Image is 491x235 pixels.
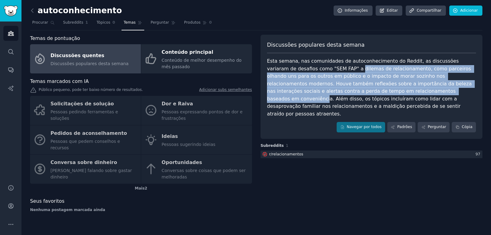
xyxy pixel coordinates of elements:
[345,8,368,13] font: Informações
[95,18,117,30] a: Tópicos0
[113,20,115,25] font: 0
[376,6,402,16] a: Editar
[263,152,267,156] img: relacionamentos
[30,198,64,204] font: Seus favoritos
[337,122,385,132] a: Navegar por todos
[347,125,382,129] font: Navegar por todos
[51,53,104,58] font: Discussões quentes
[261,143,284,148] font: Subreddits
[272,152,303,156] font: relacionamentos
[30,35,80,41] font: Temas de pontuação
[286,143,288,148] font: 1
[39,88,143,92] font: Público pequeno, pode ter baixo número de resultados.
[4,6,18,16] img: Logotipo do GummySearch
[417,8,441,13] font: Compartilhar
[151,20,169,25] font: Perguntar
[51,61,129,66] font: Discussões populares desta semana
[61,18,90,30] a: Subreddits1
[122,18,144,30] a: Temas
[418,122,450,132] a: Perguntar
[162,49,213,55] font: Conteúdo principal
[149,18,178,30] a: Perguntar
[397,125,412,129] font: Padrões
[141,44,252,73] a: Conteúdo principalConteúdo de melhor desempenho do mês passado
[30,78,89,84] font: Temas marcados com IA
[30,208,105,212] font: Nenhuma postagem marcada ainda
[32,20,48,25] font: Procurar
[85,20,88,25] font: 1
[209,20,212,25] font: 0
[63,20,83,25] font: Subreddits
[428,125,446,129] font: Perguntar
[449,6,482,16] a: Adicionar
[145,186,147,190] font: 2
[452,122,476,132] button: Cópia
[334,6,373,16] a: Informações
[30,18,57,30] a: Procurar
[462,125,473,129] font: Cópia
[30,44,141,73] a: Discussões quentesDiscussões populares desta semana
[199,87,252,94] a: Adicionar subs semelhantes
[267,42,365,48] font: Discussões populares desta semana
[460,8,478,13] font: Adicionar
[269,152,272,156] font: r/
[406,6,446,16] a: Compartilhar
[135,186,145,190] font: Mais
[387,122,416,132] a: Padrões
[124,20,136,25] font: Temas
[261,151,482,158] a: relacionamentosr/relacionamentos97
[162,58,242,69] font: Conteúdo de melhor desempenho do mês passado
[475,152,480,156] font: 97
[267,58,473,117] font: Esta semana, nas comunidades de autoconhecimento do Reddit, as discussões variaram de desafios co...
[97,20,110,25] font: Tópicos
[387,8,398,13] font: Editar
[182,18,214,30] a: Produtos0
[199,88,252,92] font: Adicionar subs semelhantes
[184,20,201,25] font: Produtos
[38,6,122,15] font: autoconhecimento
